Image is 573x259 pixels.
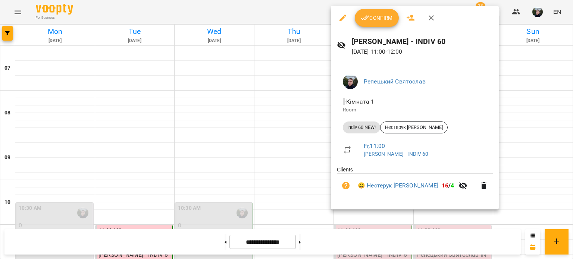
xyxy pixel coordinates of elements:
a: Fr , 11:00 [364,142,385,149]
b: / [442,182,454,189]
img: 75593303c903e315ad3d4d5911cca2f4.jpg [343,74,358,89]
a: Репецький Святослав [364,78,426,85]
div: Нестерук [PERSON_NAME] [380,121,448,133]
p: [DATE] 11:00 - 12:00 [352,47,493,56]
span: 4 [451,182,454,189]
span: - Кімната 1 [343,98,376,105]
button: Unpaid. Bill the attendance? [337,177,355,195]
span: 16 [442,182,448,189]
a: [PERSON_NAME] - INDIV 60 [364,151,429,157]
h6: [PERSON_NAME] - INDIV 60 [352,36,493,47]
span: Indiv 60 NEW! [343,124,380,131]
p: Room [343,106,487,114]
ul: Clients [337,166,493,200]
span: Confirm [361,13,393,22]
span: Нестерук [PERSON_NAME] [381,124,447,131]
a: 😀 Нестерук [PERSON_NAME] [358,181,439,190]
button: Confirm [355,9,399,27]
